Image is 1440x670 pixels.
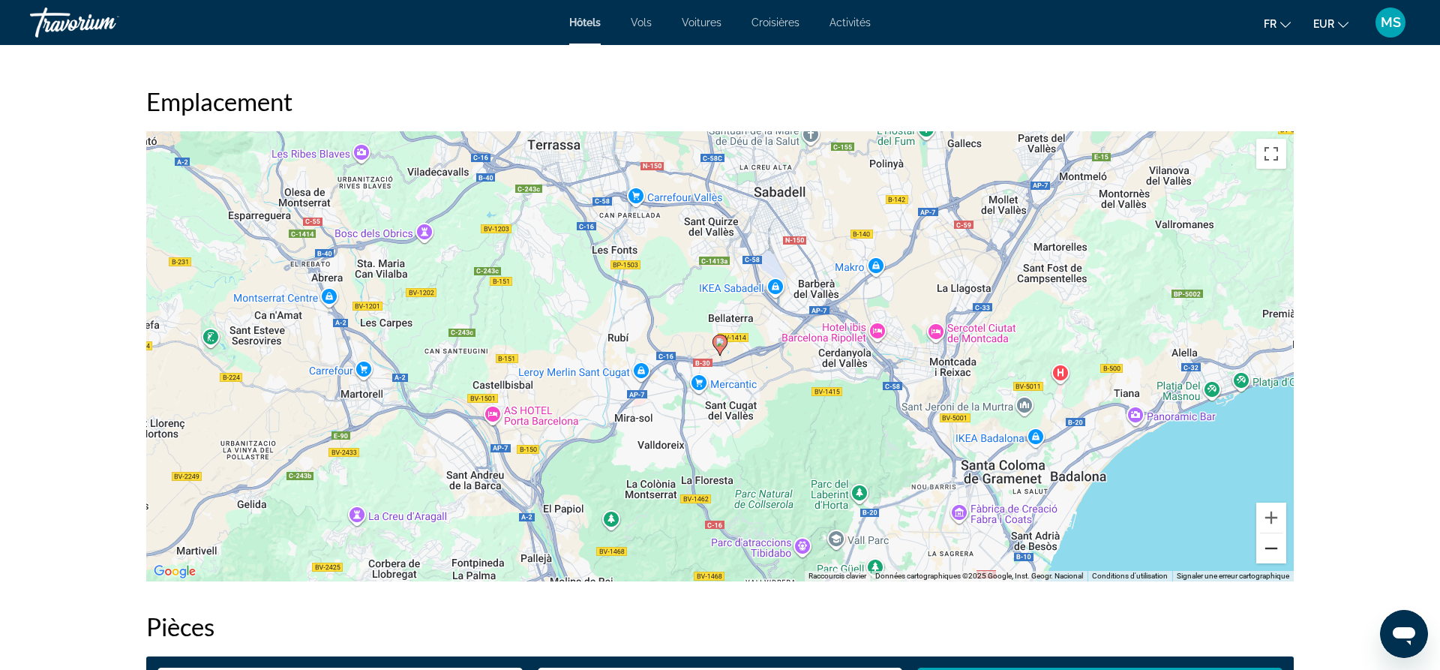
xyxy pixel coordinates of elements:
a: Vols [631,17,652,29]
a: Hôtels [569,17,601,29]
button: Raccourcis clavier [808,571,866,581]
img: Google [150,562,199,581]
span: MS [1381,15,1401,30]
a: Voitures [682,17,721,29]
a: Conditions d'utilisation (s'ouvre dans un nouvel onglet) [1092,572,1168,580]
button: User Menu [1371,7,1410,38]
button: Change language [1264,13,1291,35]
button: Zoom avant [1256,503,1286,533]
button: Change currency [1313,13,1348,35]
a: Ouvrir cette zone dans Google Maps (dans une nouvelle fenêtre) [150,562,199,581]
h2: Pièces [146,611,1294,641]
button: Zoom arrière [1256,533,1286,563]
h2: Emplacement [146,86,1294,116]
span: Données cartographiques ©2025 Google, Inst. Geogr. Nacional [875,572,1083,580]
span: fr [1264,18,1276,30]
iframe: Bouton de lancement de la fenêtre de messagerie [1380,610,1428,658]
a: Activités [829,17,871,29]
span: EUR [1313,18,1334,30]
button: Passer en plein écran [1256,139,1286,169]
a: Travorium [30,3,180,42]
a: Croisières [751,17,799,29]
a: Signaler une erreur cartographique [1177,572,1289,580]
